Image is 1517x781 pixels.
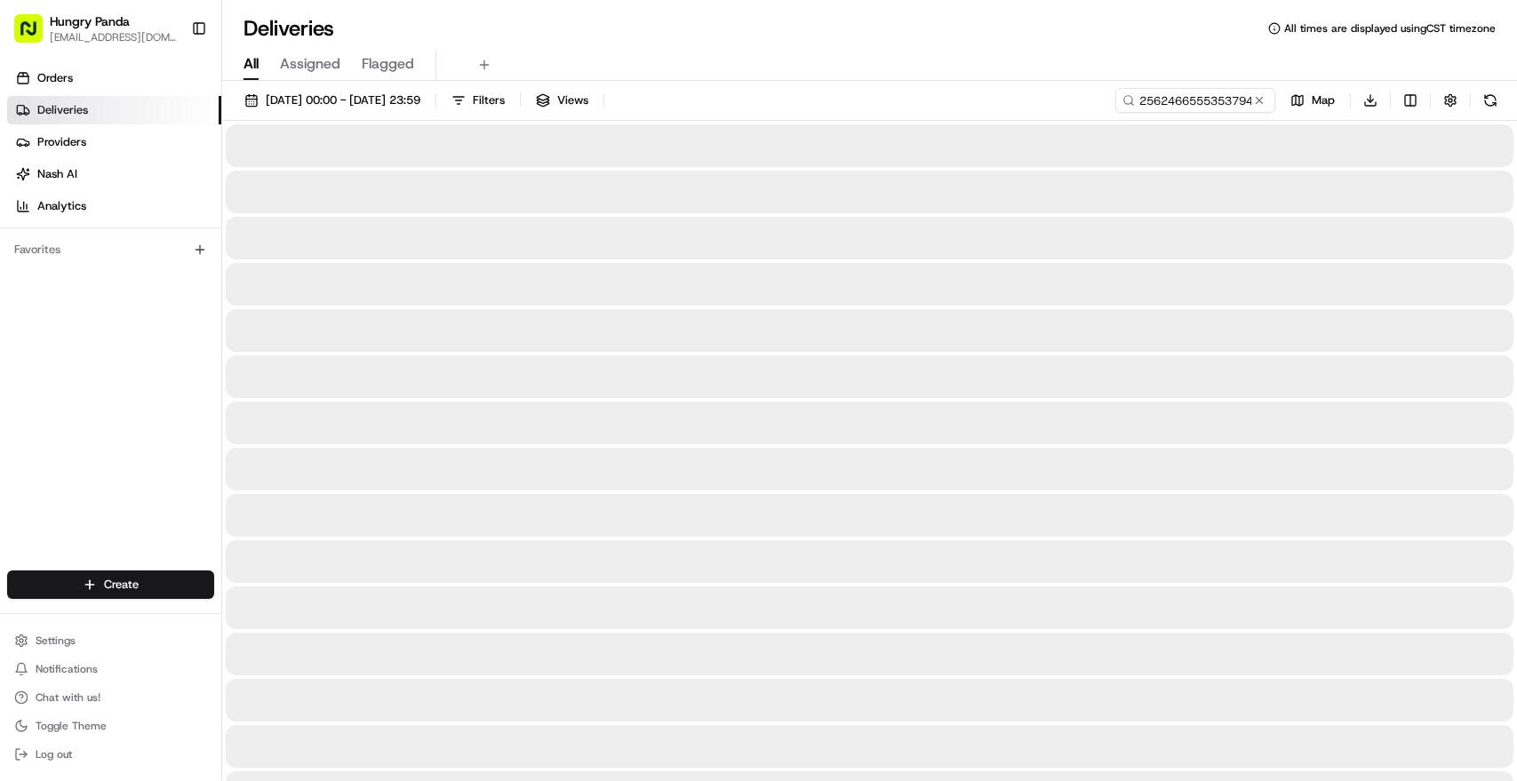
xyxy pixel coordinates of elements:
button: Log out [7,742,214,767]
button: Hungry Panda [50,12,130,30]
button: Filters [443,88,513,113]
span: Settings [36,634,76,648]
button: Hungry Panda[EMAIL_ADDRESS][DOMAIN_NAME] [7,7,184,50]
a: Orders [7,64,221,92]
button: Settings [7,628,214,653]
a: Nash AI [7,160,221,188]
a: Deliveries [7,96,221,124]
button: Create [7,570,214,599]
button: Map [1282,88,1343,113]
h1: Deliveries [244,14,334,43]
button: Notifications [7,657,214,681]
span: Flagged [362,53,414,75]
span: Chat with us! [36,690,100,705]
span: Assigned [280,53,340,75]
button: Refresh [1478,88,1503,113]
span: Nash AI [37,166,77,182]
button: Views [528,88,596,113]
span: Notifications [36,662,98,676]
span: Orders [37,70,73,86]
span: Create [104,577,139,593]
div: Favorites [7,235,214,264]
button: [EMAIL_ADDRESS][DOMAIN_NAME] [50,30,177,44]
a: Providers [7,128,221,156]
span: Analytics [37,198,86,214]
span: All [244,53,259,75]
button: [DATE] 00:00 - [DATE] 23:59 [236,88,428,113]
span: Toggle Theme [36,719,107,733]
button: Toggle Theme [7,713,214,738]
button: Chat with us! [7,685,214,710]
span: Providers [37,134,86,150]
span: Map [1312,92,1335,108]
span: Log out [36,747,72,761]
input: Type to search [1115,88,1275,113]
span: Filters [473,92,505,108]
span: Deliveries [37,102,88,118]
span: [DATE] 00:00 - [DATE] 23:59 [266,92,420,108]
a: Analytics [7,192,221,220]
span: All times are displayed using CST timezone [1284,21,1496,36]
span: Views [557,92,588,108]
